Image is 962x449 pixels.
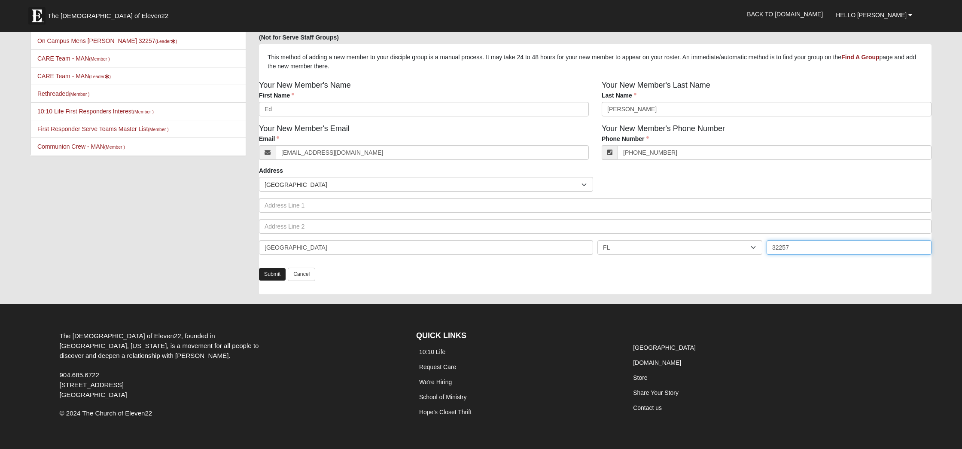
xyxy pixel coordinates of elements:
[633,389,679,396] a: Share Your Story
[37,125,169,132] a: First Responder Serve Teams Master List(Member )
[253,123,595,166] div: Your New Member's Email
[48,12,168,20] span: The [DEMOGRAPHIC_DATA] of Eleven22
[104,144,125,150] small: (Member )
[740,3,829,25] a: Back to [DOMAIN_NAME]
[37,90,90,97] a: Rethreaded(Member )
[602,91,636,100] label: Last Name
[69,92,89,97] small: (Member )
[24,3,196,24] a: The [DEMOGRAPHIC_DATA] of Eleven22
[767,240,932,255] input: Zip
[419,379,452,385] a: We're Hiring
[253,79,595,123] div: Your New Member's Name
[53,331,291,400] div: The [DEMOGRAPHIC_DATA] of Eleven22, founded in [GEOGRAPHIC_DATA], [US_STATE], is a movement for a...
[259,268,286,281] a: Submit
[416,331,617,341] h4: QUICK LINKS
[268,54,841,61] span: This method of adding a new member to your disciple group is a manual process. It may take 24 to ...
[633,359,681,366] a: [DOMAIN_NAME]
[37,143,125,150] a: Communion Crew - MAN(Member )
[829,4,919,26] a: Hello [PERSON_NAME]
[28,7,46,24] img: Eleven22 logo
[148,127,168,132] small: (Member )
[602,134,649,143] label: Phone Number
[59,409,152,417] span: © 2024 The Church of Eleven22
[268,54,916,70] span: page and add the new member there.
[37,73,111,79] a: CARE Team - MAN(Leader)
[265,177,581,192] span: [GEOGRAPHIC_DATA]
[259,166,283,175] label: Address
[59,391,127,398] span: [GEOGRAPHIC_DATA]
[595,123,938,166] div: Your New Member's Phone Number
[37,108,154,115] a: 10:10 Life First Responders Interest(Member )
[836,12,907,18] span: Hello [PERSON_NAME]
[37,37,177,44] a: On Campus Mens [PERSON_NAME] 32257(Leader)
[633,344,696,351] a: [GEOGRAPHIC_DATA]
[155,39,177,44] small: (Leader )
[419,394,466,400] a: School of Ministry
[595,79,938,123] div: Your New Member's Last Name
[288,268,315,281] a: Cancel
[133,109,154,114] small: (Member )
[259,34,932,41] h5: (Not for Serve Staff Groups)
[89,74,111,79] small: (Leader )
[633,404,662,411] a: Contact us
[259,198,932,213] input: Address Line 1
[259,134,279,143] label: Email
[633,374,647,381] a: Store
[259,91,294,100] label: First Name
[259,240,593,255] input: City
[841,54,879,61] a: Find A Group
[419,363,456,370] a: Request Care
[419,409,472,415] a: Hope's Closet Thrift
[89,56,110,61] small: (Member )
[419,348,446,355] a: 10:10 Life
[259,219,932,234] input: Address Line 2
[37,55,110,62] a: CARE Team - MAN(Member )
